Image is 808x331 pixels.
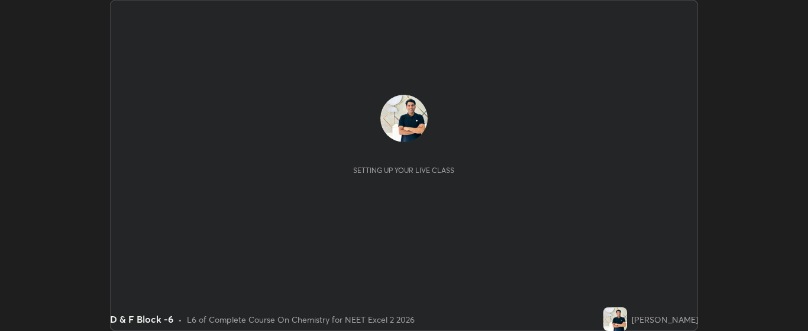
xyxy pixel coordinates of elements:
[380,95,428,142] img: 6f5849fa1b7a4735bd8d44a48a48ab07.jpg
[187,313,415,326] div: L6 of Complete Course On Chemistry for NEET Excel 2 2026
[353,166,454,175] div: Setting up your live class
[110,312,173,326] div: D & F Block -6
[178,313,182,326] div: •
[603,307,627,331] img: 6f5849fa1b7a4735bd8d44a48a48ab07.jpg
[632,313,698,326] div: [PERSON_NAME]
